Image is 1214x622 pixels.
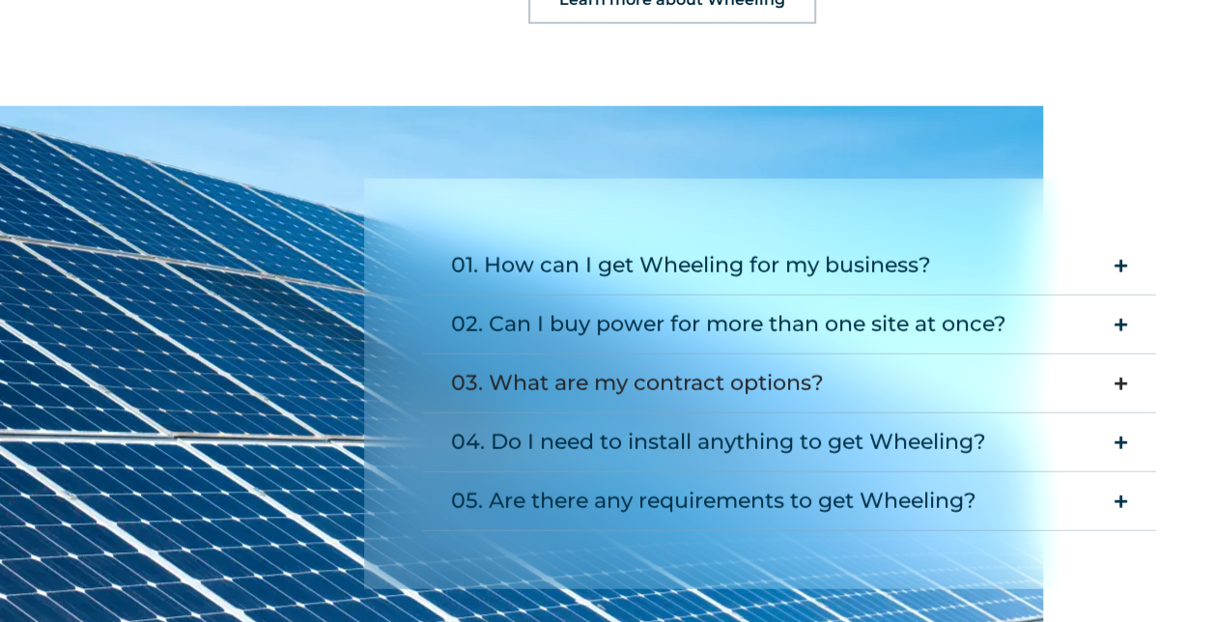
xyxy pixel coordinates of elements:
summary: 02. Can I buy power for more than one site at once? [422,296,1156,354]
div: 01. How can I get Wheeling for my business? [451,246,931,285]
summary: 04. Do I need to install anything to get Wheeling? [422,413,1156,472]
div: 02. Can I buy power for more than one site at once? [451,305,1006,344]
div: 03. What are my contract options? [451,364,824,403]
div: Accordion. Open links with Enter or Space, close with Escape, and navigate with Arrow Keys [422,237,1156,531]
div: 04. Do I need to install anything to get Wheeling? [451,423,986,462]
summary: 01. How can I get Wheeling for my business? [422,237,1156,296]
summary: 03. What are my contract options? [422,354,1156,413]
summary: 05. Are there any requirements to get Wheeling? [422,472,1156,531]
div: 05. Are there any requirements to get Wheeling? [451,482,976,521]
